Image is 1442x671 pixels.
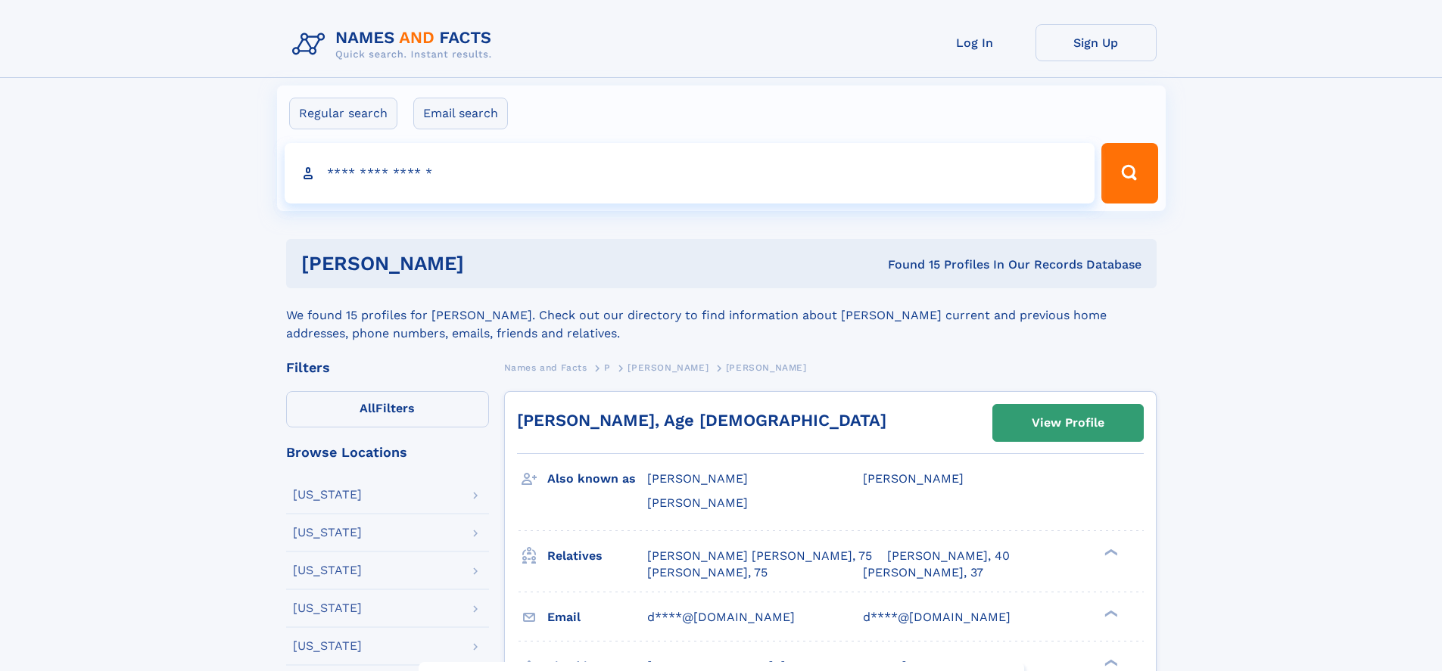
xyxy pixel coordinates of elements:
img: Logo Names and Facts [286,24,504,65]
div: ❯ [1101,657,1119,667]
a: [PERSON_NAME], Age [DEMOGRAPHIC_DATA] [517,411,886,430]
h3: Relatives [547,543,647,569]
div: View Profile [1032,405,1104,440]
a: [PERSON_NAME], 75 [647,564,768,581]
button: Search Button [1101,143,1157,203]
span: [PERSON_NAME] [863,471,964,486]
a: Sign Up [1036,24,1157,61]
h3: Also known as [547,466,647,492]
span: [PERSON_NAME] [628,362,709,373]
div: [US_STATE] [293,564,362,576]
a: View Profile [993,405,1143,441]
label: Regular search [289,98,397,129]
a: [PERSON_NAME] [628,358,709,377]
div: [US_STATE] [293,489,362,501]
a: Names and Facts [504,358,587,377]
a: P [604,358,611,377]
div: Browse Locations [286,446,489,459]
span: [PERSON_NAME] [726,362,807,373]
label: Email search [413,98,508,129]
div: [US_STATE] [293,640,362,652]
div: ❯ [1101,547,1119,557]
span: [PERSON_NAME] [647,471,748,486]
a: [PERSON_NAME], 40 [887,548,1010,564]
a: Log In [914,24,1036,61]
a: [PERSON_NAME] [PERSON_NAME], 75 [647,548,872,564]
span: All [360,401,375,415]
span: [PERSON_NAME] [647,495,748,510]
div: Filters [286,361,489,374]
div: [US_STATE] [293,602,362,614]
div: ❯ [1101,608,1119,618]
a: [PERSON_NAME], 37 [863,564,983,581]
span: P [604,362,611,373]
input: search input [285,143,1095,203]
div: We found 15 profiles for [PERSON_NAME]. Check out our directory to find information about [PERSON... [286,288,1157,343]
label: Filters [286,391,489,427]
div: [US_STATE] [293,527,362,539]
h3: Email [547,604,647,630]
div: Found 15 Profiles In Our Records Database [676,256,1141,273]
h1: [PERSON_NAME] [301,254,676,273]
